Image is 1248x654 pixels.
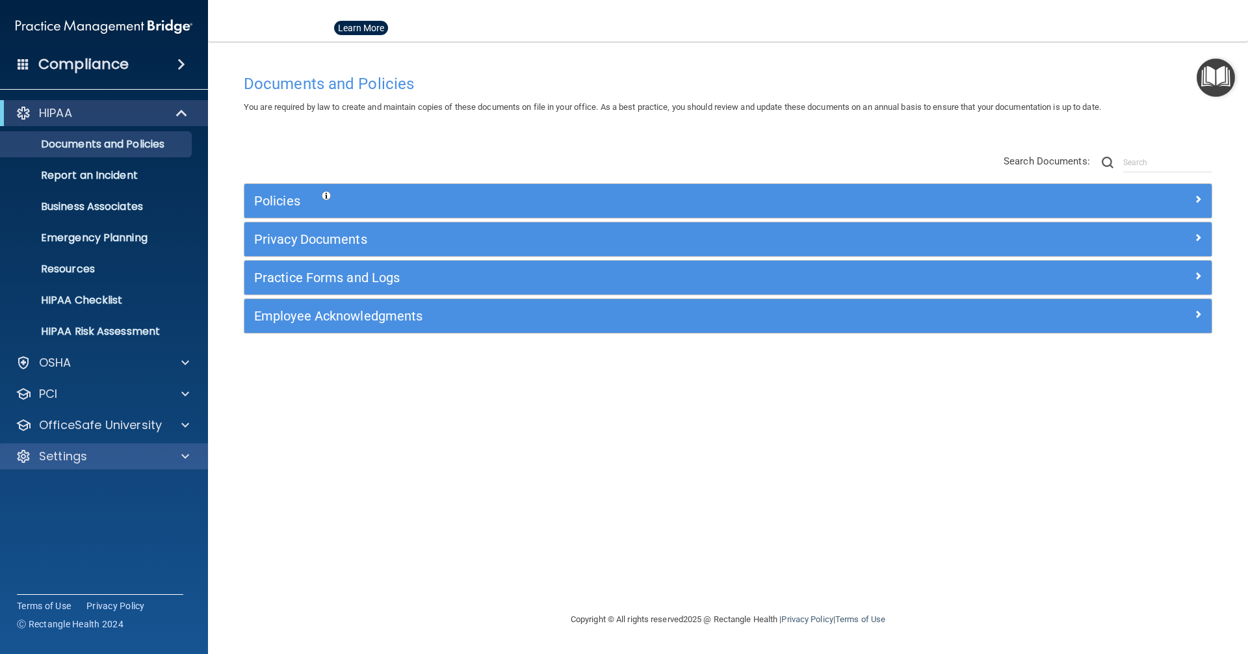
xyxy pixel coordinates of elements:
p: OfficeSafe University [39,417,162,433]
span: You are required by law to create and maintain copies of these documents on file in your office. ... [244,102,1101,112]
img: ic-search.3b580494.png [1102,157,1113,168]
a: Employee Acknowledgments [254,306,1202,326]
img: PMB logo [16,14,192,40]
p: Business Associates [8,200,186,213]
a: OSHA [16,355,189,371]
h5: Policies [254,194,960,208]
p: HIPAA [39,105,72,121]
a: Terms of Use [17,599,71,612]
p: Report an Incident [8,169,186,182]
p: Settings [39,449,87,464]
a: Privacy Documents [254,229,1202,250]
p: Documents and Policies [8,138,186,151]
p: PCI [39,386,57,402]
a: HIPAA [16,105,188,121]
button: Learn More [334,21,388,35]
h5: Practice Forms and Logs [254,270,960,285]
a: Terms of Use [835,614,885,624]
a: Policies [254,190,1202,211]
p: HIPAA Checklist [8,294,186,307]
input: Search [1123,153,1212,172]
a: Privacy Policy [86,599,145,612]
p: Emergency Planning [8,231,186,244]
span: Search Documents: [1004,155,1090,167]
h4: Documents and Policies [244,75,1212,92]
h5: Employee Acknowledgments [254,309,960,323]
a: OfficeSafe University [16,417,189,433]
button: Open Resource Center [1197,59,1235,97]
div: Copyright © All rights reserved 2025 @ Rectangle Health | | [491,599,965,640]
p: OSHA [39,355,71,371]
h4: Compliance [38,55,129,73]
p: HIPAA Risk Assessment [8,325,186,338]
span: Ⓒ Rectangle Health 2024 [17,618,123,631]
p: Resources [8,263,186,276]
h5: Privacy Documents [254,232,960,246]
a: PCI [16,386,189,402]
a: Privacy Policy [781,614,833,624]
a: Practice Forms and Logs [254,267,1202,288]
a: Settings [16,449,189,464]
div: Learn More [338,23,384,33]
iframe: Drift Widget Chat Controller [1023,562,1232,614]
